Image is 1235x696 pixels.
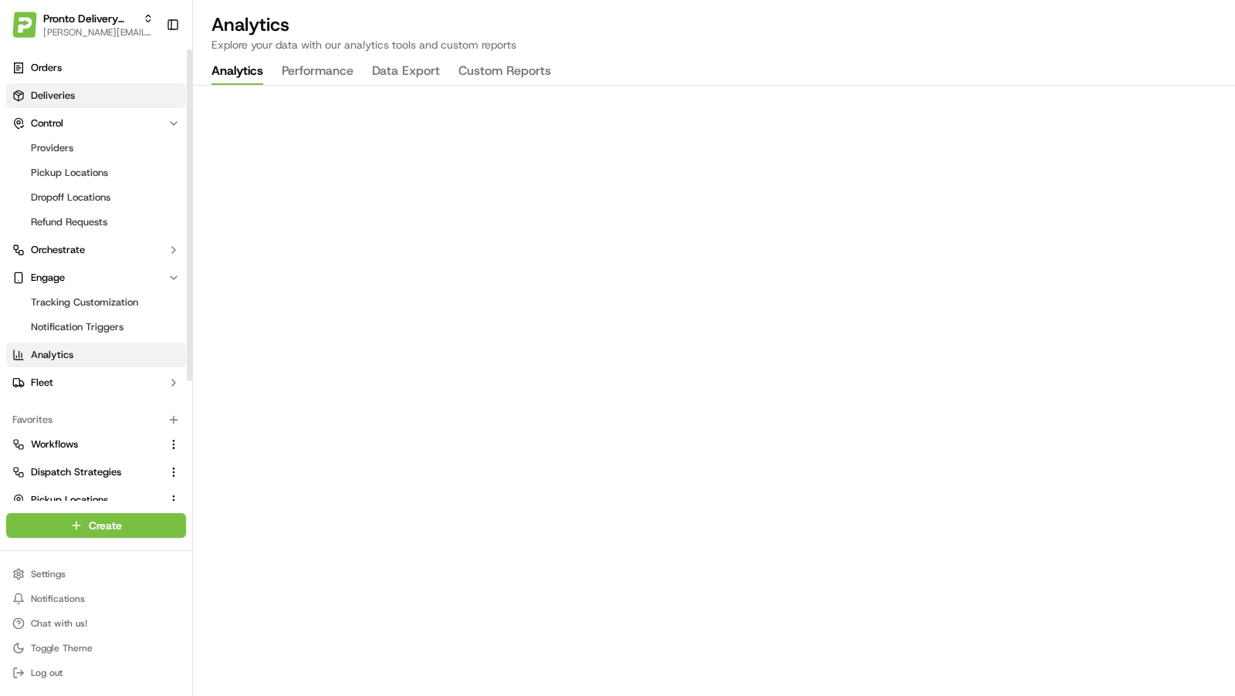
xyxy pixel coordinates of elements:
[12,465,161,479] a: Dispatch Strategies
[31,465,121,479] span: Dispatch Strategies
[12,438,161,451] a: Workflows
[31,271,65,285] span: Engage
[12,12,37,37] img: Pronto Delivery Service
[9,338,124,366] a: 📗Knowledge Base
[25,292,167,313] a: Tracking Customization
[31,215,107,229] span: Refund Requests
[6,343,186,367] a: Analytics
[43,11,137,26] button: Pronto Delivery Service
[6,370,186,395] button: Fleet
[43,26,154,39] button: [PERSON_NAME][EMAIL_ADDRESS][DOMAIN_NAME]
[31,348,73,362] span: Analytics
[31,568,66,580] span: Settings
[31,166,108,180] span: Pickup Locations
[31,320,123,334] span: Notification Triggers
[15,346,28,358] div: 📗
[262,151,281,170] button: Start new chat
[31,438,78,451] span: Workflows
[31,296,138,309] span: Tracking Customization
[458,59,551,85] button: Custom Reports
[101,238,133,251] span: [DATE]
[6,432,186,457] button: Workflows
[6,407,186,432] div: Favorites
[25,137,167,159] a: Providers
[25,162,167,184] a: Pickup Locations
[130,346,143,358] div: 💻
[109,381,187,394] a: Powered byPylon
[31,593,85,605] span: Notifications
[31,376,53,390] span: Fleet
[6,111,186,136] button: Control
[6,613,186,634] button: Chat with us!
[48,280,125,292] span: [PERSON_NAME]
[25,316,167,338] a: Notification Triggers
[372,59,440,85] button: Data Export
[6,265,186,290] button: Engage
[6,513,186,538] button: Create
[89,518,122,533] span: Create
[6,637,186,659] button: Toggle Theme
[6,662,186,684] button: Log out
[31,493,108,507] span: Pickup Locations
[31,191,110,204] span: Dropoff Locations
[31,642,93,654] span: Toggle Theme
[193,86,1235,696] iframe: Analytics
[6,56,186,80] a: Orders
[48,238,90,251] span: unihopllc
[15,265,40,290] img: Charles Folsom
[282,59,354,85] button: Performance
[31,141,73,155] span: Providers
[211,59,263,85] button: Analytics
[6,6,160,43] button: Pronto Delivery ServicePronto Delivery Service[PERSON_NAME][EMAIL_ADDRESS][DOMAIN_NAME]
[15,200,103,212] div: Past conversations
[124,338,254,366] a: 💻API Documentation
[137,280,168,292] span: [DATE]
[31,617,87,630] span: Chat with us!
[31,243,85,257] span: Orchestrate
[31,89,75,103] span: Deliveries
[31,667,63,679] span: Log out
[31,61,62,75] span: Orders
[6,83,186,108] a: Deliveries
[31,117,63,130] span: Control
[211,12,1216,37] h2: Analytics
[154,382,187,394] span: Pylon
[12,493,161,507] a: Pickup Locations
[211,37,1216,52] p: Explore your data with our analytics tools and custom reports
[25,211,167,233] a: Refund Requests
[128,280,134,292] span: •
[93,238,98,251] span: •
[6,238,186,262] button: Orchestrate
[146,344,248,360] span: API Documentation
[6,588,186,610] button: Notifications
[15,224,40,248] img: unihopllc
[31,344,118,360] span: Knowledge Base
[239,197,281,215] button: See all
[6,460,186,485] button: Dispatch Strategies
[6,563,186,585] button: Settings
[6,488,186,512] button: Pickup Locations
[25,187,167,208] a: Dropoff Locations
